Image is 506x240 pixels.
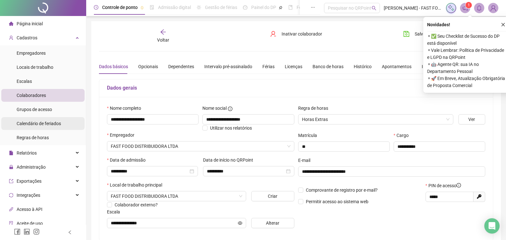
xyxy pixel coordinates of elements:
button: Criar [251,191,294,201]
span: Salvar [415,30,427,37]
span: Folha de pagamento [297,5,337,10]
span: lock [9,165,13,169]
span: Empregadores [17,51,46,56]
label: Nome completo [107,105,145,112]
span: Permitir acesso ao sistema web [306,199,368,204]
span: Nome social [202,105,227,112]
span: Comprovante de registro por e-mail? [306,188,378,193]
div: Férias [262,63,275,70]
label: Cargo [394,132,413,139]
span: RUA MARIA PIETRA MACHADO 125 [111,191,242,201]
div: Apontamentos [382,63,412,70]
span: linkedin [24,228,30,235]
span: bell [476,5,482,11]
span: pushpin [140,6,144,10]
span: Utilizar nos relatórios [210,125,252,131]
div: Open Intercom Messenger [484,218,500,234]
span: Regras de horas [17,135,49,140]
span: search [372,6,376,11]
span: Admissão digital [158,5,191,10]
span: home [9,21,13,26]
div: Dependentes [168,63,194,70]
span: export [9,179,13,183]
label: Matrícula [298,132,321,139]
span: Inativar colaborador [282,30,322,37]
span: Cadastros [17,35,37,40]
span: Colaboradores [17,93,46,98]
button: Salvar [398,29,432,39]
div: Licenças [285,63,302,70]
span: Página inicial [17,21,43,26]
span: eye [238,221,242,225]
sup: 1 [465,2,472,8]
button: Inativar colaborador [265,29,327,39]
span: facebook [14,228,20,235]
span: pushpin [279,6,283,10]
span: arrow-left [160,29,166,35]
span: Integrações [17,193,40,198]
div: Histórico [354,63,372,70]
div: Dados básicos [99,63,128,70]
span: Voltar [157,37,169,43]
span: left [68,230,72,235]
span: Calendário de feriados [17,121,61,126]
span: Aceite de uso [17,221,43,226]
span: file-done [150,5,154,10]
span: Gestão de férias [205,5,237,10]
span: user-delete [270,31,276,37]
span: info-circle [457,183,461,188]
img: 94960 [488,3,498,13]
label: E-mail [298,157,314,164]
span: PIN de acesso [428,182,461,189]
span: Horas Extras [302,115,449,124]
label: Escala [107,208,124,215]
span: Relatórios [17,150,37,156]
span: Criar [268,193,277,200]
span: sun [197,5,201,10]
h5: Dados gerais [107,84,485,92]
label: Data de início no QRPoint [203,156,257,164]
span: sync [9,193,13,197]
div: Opcionais [138,63,158,70]
span: [PERSON_NAME] - FAST FOOD DISTRIBUIDORA LTDA [384,4,442,12]
span: Alterar [266,220,279,227]
span: info-circle [228,107,232,111]
span: Locais de trabalho [17,65,53,70]
img: sparkle-icon.fc2bf0ac1784a2077858766a79e2daf3.svg [448,4,455,12]
div: Banco de horas [313,63,344,70]
span: 1 [468,3,470,7]
span: dashboard [243,5,247,10]
span: Colaborador externo? [115,202,158,207]
label: Empregador [107,132,139,139]
span: Escalas [17,79,32,84]
span: book [288,5,293,10]
span: Painel do DP [251,5,276,10]
span: save [403,31,410,37]
label: Local de trabalho principal [107,181,166,188]
span: instagram [33,228,40,235]
span: notification [462,5,468,11]
button: Ver [458,114,485,124]
span: file [9,151,13,155]
span: Controle de ponto [102,5,138,10]
span: close [501,22,505,27]
button: Alterar [251,218,294,228]
label: Regra de horas [298,105,332,112]
span: user-add [9,36,13,40]
div: Integrações [422,63,445,70]
span: Administração [17,164,46,170]
span: clock-circle [94,5,98,10]
div: Intervalo pré-assinalado [204,63,252,70]
span: FAST FOOD DISTRIBUIDORA LTDA [111,141,291,151]
span: Exportações [17,179,42,184]
span: Acesso à API [17,207,42,212]
span: Novidades ! [427,21,450,28]
span: ellipsis [311,5,315,10]
span: Grupos de acesso [17,107,52,112]
span: api [9,207,13,212]
span: Ver [468,116,475,123]
label: Data de admissão [107,156,150,164]
span: audit [9,221,13,226]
